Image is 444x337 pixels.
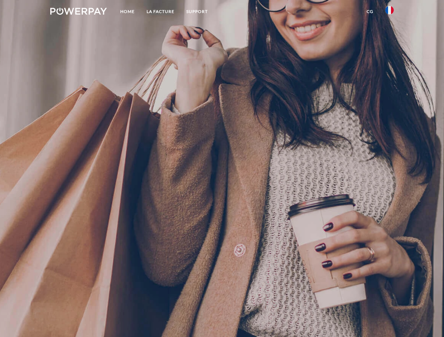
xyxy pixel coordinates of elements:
[141,5,180,18] a: LA FACTURE
[385,6,394,14] img: fr
[361,5,379,18] a: CG
[114,5,141,18] a: Home
[180,5,214,18] a: Support
[50,8,107,15] img: logo-powerpay-white.svg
